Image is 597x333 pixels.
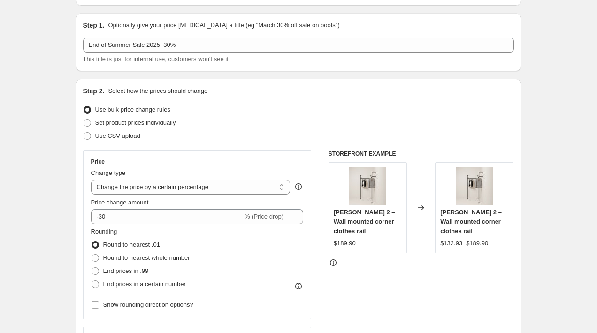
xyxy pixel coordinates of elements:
span: Round to nearest .01 [103,241,160,248]
span: End prices in .99 [103,267,149,274]
span: [PERSON_NAME] 2 – Wall mounted corner clothes rail [440,209,502,235]
span: Use CSV upload [95,132,140,139]
span: Set product prices individually [95,119,176,126]
input: 30% off holiday sale [83,38,514,53]
span: Rounding [91,228,117,235]
span: End prices in a certain number [103,280,186,288]
span: Use bulk price change rules [95,106,170,113]
span: Show rounding direction options? [103,301,193,308]
h2: Step 2. [83,86,105,96]
h2: Step 1. [83,21,105,30]
div: $189.90 [334,239,356,248]
input: -15 [91,209,243,224]
p: Optionally give your price [MEDICAL_DATA] a title (eg "March 30% off sale on boots") [108,21,339,30]
p: Select how the prices should change [108,86,207,96]
span: [PERSON_NAME] 2 – Wall mounted corner clothes rail [334,209,395,235]
img: wall-mounted-corner-clothes-rail_80x.webp [349,167,386,205]
h3: Price [91,158,105,166]
div: help [294,182,303,191]
span: Round to nearest whole number [103,254,190,261]
span: Change type [91,169,126,176]
span: % (Price drop) [245,213,283,220]
span: This title is just for internal use, customers won't see it [83,55,229,62]
span: Price change amount [91,199,149,206]
h6: STOREFRONT EXAMPLE [329,150,514,158]
div: $132.93 [440,239,462,248]
img: wall-mounted-corner-clothes-rail_80x.webp [456,167,493,205]
strike: $189.90 [466,239,488,248]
